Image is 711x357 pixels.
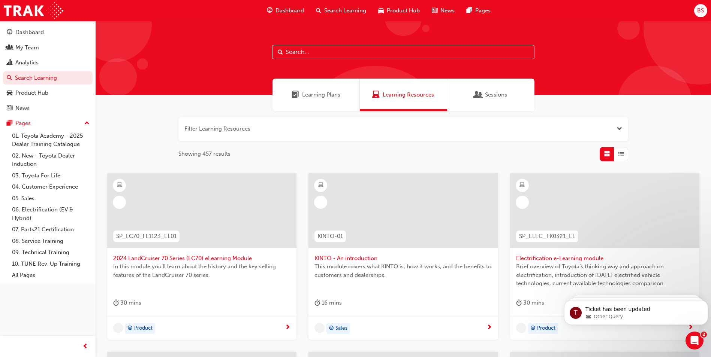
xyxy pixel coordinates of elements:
[272,79,360,111] a: Learning PlansLearning Plans
[475,6,491,15] span: Pages
[510,173,699,340] a: SP_ELEC_TK0321_ELElectrification e-Learning moduleBrief overview of Toyota’s thinking way and app...
[530,324,536,333] span: target-icon
[9,204,93,224] a: 06. Electrification (EV & Hybrid)
[3,41,93,55] a: My Team
[310,3,372,18] a: search-iconSearch Learning
[519,180,525,190] span: learningResourceType_ELEARNING-icon
[7,45,12,51] span: people-icon
[3,116,93,130] button: Pages
[432,6,437,15] span: news-icon
[537,324,555,333] span: Product
[467,6,472,15] span: pages-icon
[3,71,93,85] a: Search Learning
[618,150,624,158] span: List
[7,90,12,97] span: car-icon
[113,298,119,308] span: duration-icon
[113,323,123,333] span: undefined-icon
[4,2,63,19] img: Trak
[7,75,12,82] span: search-icon
[9,170,93,181] a: 03. Toyota For Life
[113,298,141,308] div: 30 mins
[9,269,93,281] a: All Pages
[516,298,544,308] div: 30 mins
[9,235,93,247] a: 08. Service Training
[686,332,704,350] iframe: Intercom live chat
[314,298,320,308] span: duration-icon
[15,119,31,128] div: Pages
[426,3,461,18] a: news-iconNews
[486,324,492,331] span: next-icon
[485,91,507,99] span: Sessions
[84,119,90,128] span: up-icon
[383,91,434,99] span: Learning Resources
[314,298,342,308] div: 16 mins
[285,324,290,331] span: next-icon
[7,29,12,36] span: guage-icon
[113,254,290,263] span: 2024 LandCruiser 70 Series (LC70) eLearning Module
[316,6,321,15] span: search-icon
[302,91,340,99] span: Learning Plans
[9,247,93,258] a: 09. Technical Training
[261,3,310,18] a: guage-iconDashboard
[7,59,12,66] span: chart-icon
[604,150,610,158] span: Grid
[9,224,93,235] a: 07. Parts21 Certification
[314,323,325,333] span: undefined-icon
[697,6,704,15] span: BS
[3,101,93,115] a: News
[335,324,347,333] span: Sales
[278,48,283,57] span: Search
[15,89,48,97] div: Product Hub
[15,43,39,52] div: My Team
[314,262,492,279] span: This module covers what KINTO is, how it works, and the benefits to customers and dealerships.
[372,91,380,99] span: Learning Resources
[178,150,231,158] span: Showing 457 results
[318,180,323,190] span: learningResourceType_ELEARNING-icon
[267,6,272,15] span: guage-icon
[3,25,93,39] a: Dashboard
[474,91,482,99] span: Sessions
[324,6,366,15] span: Search Learning
[107,173,296,340] a: SP_LC70_FL1123_EL012024 LandCruiser 70 Series (LC70) eLearning ModuleIn this module you'll learn ...
[7,120,12,127] span: pages-icon
[329,324,334,333] span: target-icon
[15,104,30,113] div: News
[447,79,534,111] a: SessionsSessions
[387,6,420,15] span: Product Hub
[3,86,93,100] a: Product Hub
[461,3,497,18] a: pages-iconPages
[15,58,39,67] div: Analytics
[308,173,498,340] a: KINTO-01KINTO - An introductionThis module covers what KINTO is, how it works, and the benefits t...
[292,91,299,99] span: Learning Plans
[3,56,93,70] a: Analytics
[117,180,122,190] span: learningResourceType_ELEARNING-icon
[7,105,12,112] span: news-icon
[15,28,44,37] div: Dashboard
[9,130,93,150] a: 01. Toyota Academy - 2025 Dealer Training Catalogue
[516,298,522,308] span: duration-icon
[617,125,622,133] button: Open the filter
[82,342,88,351] span: prev-icon
[116,232,177,241] span: SP_LC70_FL1123_EL01
[3,24,93,116] button: DashboardMy TeamAnalyticsSearch LearningProduct HubNews
[272,45,534,59] input: Search...
[694,4,707,17] button: BS
[314,254,492,263] span: KINTO - An introduction
[9,150,93,170] a: 02. New - Toyota Dealer Induction
[378,6,384,15] span: car-icon
[9,181,93,193] a: 04. Customer Experience
[516,254,693,263] span: Electrification e-Learning module
[9,258,93,270] a: 10. TUNE Rev-Up Training
[134,324,153,333] span: Product
[561,284,711,337] iframe: Intercom notifications message
[516,323,526,333] span: undefined-icon
[519,232,575,241] span: SP_ELEC_TK0321_EL
[701,332,707,338] span: 2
